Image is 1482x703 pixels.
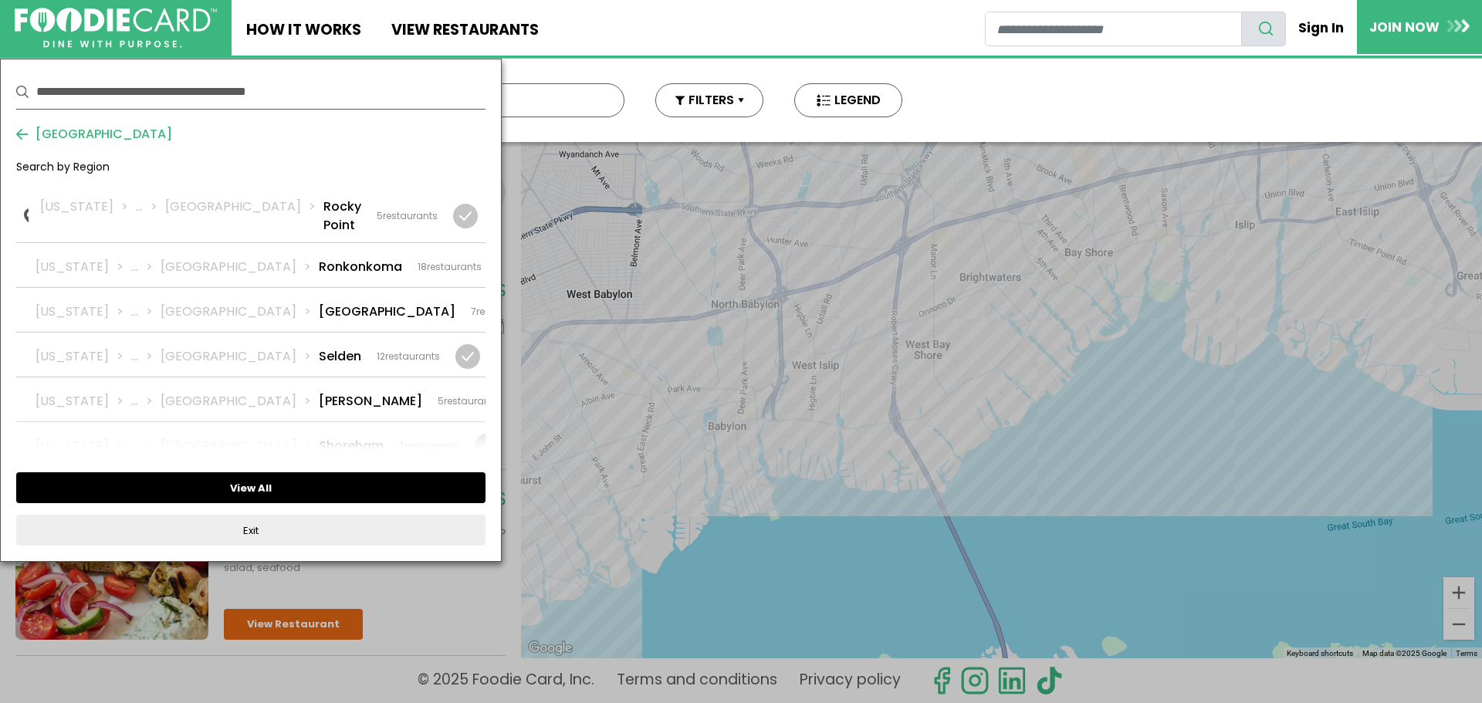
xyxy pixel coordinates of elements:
[36,392,131,411] li: [US_STATE]
[319,437,384,455] li: Shoreham
[161,302,319,321] li: [GEOGRAPHIC_DATA]
[418,260,427,273] span: 18
[131,347,161,366] li: ...
[161,392,319,411] li: [GEOGRAPHIC_DATA]
[418,260,482,274] div: restaurants
[161,258,319,276] li: [GEOGRAPHIC_DATA]
[399,439,459,453] div: restaurants
[165,198,323,235] li: [GEOGRAPHIC_DATA]
[131,437,161,455] li: ...
[985,12,1242,46] input: restaurant search
[28,125,172,144] span: [GEOGRAPHIC_DATA]
[377,350,385,363] span: 12
[131,258,161,276] li: ...
[794,83,902,117] button: LEGEND
[16,515,486,546] button: Exit
[16,422,486,466] a: [US_STATE] ... [GEOGRAPHIC_DATA] Shoreham 3restaurants
[16,377,486,421] a: [US_STATE] ... [GEOGRAPHIC_DATA] [PERSON_NAME] 5restaurants
[377,209,383,222] span: 5
[36,437,131,455] li: [US_STATE]
[399,439,404,452] span: 3
[16,288,486,332] a: [US_STATE] ... [GEOGRAPHIC_DATA] [GEOGRAPHIC_DATA] 7restaurants
[438,394,444,407] span: 5
[131,392,161,411] li: ...
[16,125,172,144] button: [GEOGRAPHIC_DATA]
[319,258,402,276] li: Ronkonkoma
[16,243,486,287] a: [US_STATE] ... [GEOGRAPHIC_DATA] Ronkonkoma 18restaurants
[136,198,165,235] li: ...
[15,8,217,49] img: FoodieCard; Eat, Drink, Save, Donate
[36,258,131,276] li: [US_STATE]
[16,333,486,377] a: [US_STATE] ... [GEOGRAPHIC_DATA] Selden 12restaurants
[471,305,476,318] span: 7
[161,347,319,366] li: [GEOGRAPHIC_DATA]
[16,472,486,503] button: View All
[377,350,440,363] div: restaurants
[323,198,361,235] li: Rocky Point
[319,302,455,321] li: [GEOGRAPHIC_DATA]
[471,305,531,319] div: restaurants
[16,186,486,242] a: [US_STATE] ... [GEOGRAPHIC_DATA] Rocky Point 5restaurants
[319,392,422,411] li: [PERSON_NAME]
[36,302,131,321] li: [US_STATE]
[40,198,136,235] li: [US_STATE]
[36,347,131,366] li: [US_STATE]
[16,159,486,187] div: Search by Region
[1241,12,1286,46] button: search
[1286,11,1357,45] a: Sign In
[131,302,161,321] li: ...
[377,209,438,223] div: restaurants
[438,394,499,408] div: restaurants
[319,347,361,366] li: Selden
[161,437,319,455] li: [GEOGRAPHIC_DATA]
[655,83,763,117] button: FILTERS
